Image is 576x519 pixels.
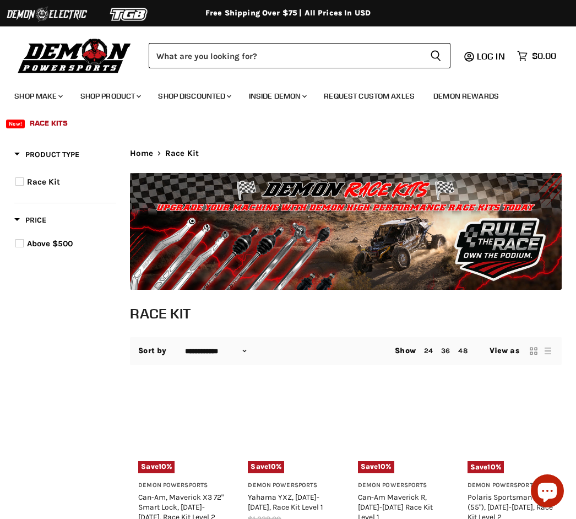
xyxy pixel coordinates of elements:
input: Search [149,43,421,68]
span: 10 [159,462,166,471]
a: Can-Am Maverick R, 2024-2025 Race Kit Level 1Save10% [358,387,444,473]
label: Sort by [138,347,166,355]
button: list view [542,345,553,356]
inbox-online-store-chat: Shopify online store chat [528,474,567,510]
h3: Demon Powersports [358,482,444,490]
a: Shop Discounted [150,85,238,107]
img: Demon Powersports [14,36,135,75]
form: Product [149,43,450,68]
h3: Demon Powersports [468,482,553,490]
span: 10 [487,463,495,471]
span: Save % [468,461,504,473]
a: Home [130,149,153,158]
a: Race Kits [21,112,76,134]
a: Log in [472,51,512,61]
span: Save % [138,461,175,473]
span: Product Type [14,150,79,159]
button: Filter by Product Type [14,149,79,163]
img: TGB Logo 2 [88,4,171,25]
a: Shop Product [72,85,148,107]
span: View as [490,347,519,355]
span: Race Kit [27,177,60,187]
button: Filter by Price [14,215,46,229]
img: Demon Electric Logo 2 [6,4,88,25]
a: 48 [458,347,467,355]
span: $0.00 [532,51,556,61]
h3: Demon Powersports [138,482,224,490]
a: 36 [441,347,450,355]
button: grid view [528,345,539,356]
nav: Breadcrumbs [130,149,562,158]
span: Log in [477,51,505,62]
a: Can-Am, Maverick X3 72Save10% [138,387,224,473]
a: Inside Demon [241,85,314,107]
a: Demon Rewards [425,85,507,107]
span: 10 [378,462,385,471]
div: Product filter [14,149,116,264]
a: $0.00 [512,48,562,64]
span: Save % [248,461,284,473]
h1: Race Kit [130,304,562,322]
a: Polaris Sportsman 1000 (55Save10% [468,387,553,473]
span: Above $500 [27,239,73,248]
span: Price [14,215,46,225]
span: 10 [268,462,276,471]
span: Save % [358,461,394,473]
span: New! [6,120,25,128]
a: Yahama YXZ, [DATE]-[DATE], Race Kit Level 1 [248,493,323,511]
a: Request Custom Axles [316,85,423,107]
ul: Main menu [6,80,553,134]
a: 24 [424,347,433,355]
a: Shop Make [6,85,69,107]
span: Race Kit [165,149,199,158]
a: Yahama YXZ, 2016-2024, Race Kit Level 1Save10% [248,387,334,473]
span: Show [395,346,416,355]
nav: Collection utilities [130,337,562,365]
button: Search [421,43,450,68]
h3: Demon Powersports [248,482,334,490]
